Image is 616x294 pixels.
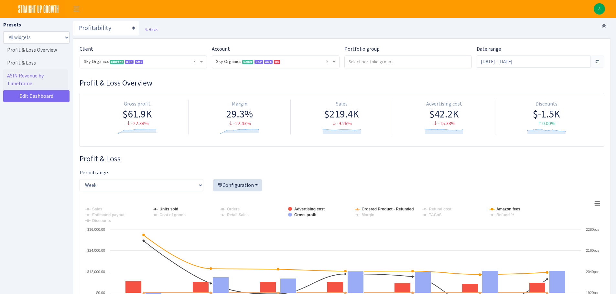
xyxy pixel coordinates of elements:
div: -9.26% [293,120,390,127]
text: $24,000.00 [87,248,105,252]
tspan: Retail Sales [227,213,249,217]
div: $219.4K [293,108,390,120]
tspan: Gross profit [294,213,317,217]
tspan: Margin [362,213,374,217]
tspan: Estimated payout [92,213,124,217]
span: Current [110,60,124,64]
label: Date range [477,45,501,53]
button: Toggle navigation [68,4,84,14]
tspan: Cost of goods [159,213,186,217]
span: Sky Organics <span class="badge badge-success">Seller</span><span class="badge badge-primary">DSP... [216,58,331,65]
text: $12,000.00 [87,270,105,274]
a: Profit & Loss [3,56,68,69]
button: Configuration [213,179,262,191]
span: DSP [125,60,134,64]
span: Sky Organics <span class="badge badge-success">Current</span><span class="badge badge-primary">DS... [84,58,199,65]
span: DSP [254,60,263,64]
tspan: Amazon fees [496,207,520,211]
tspan: Discounts [92,218,111,223]
span: Sky Organics <span class="badge badge-success">Seller</span><span class="badge badge-primary">DSP... [212,56,339,68]
span: Seller [242,60,253,64]
div: 29.3% [191,108,288,120]
div: $42.2K [396,108,492,120]
input: Select portfolio group... [345,56,471,67]
span: US [274,60,280,64]
a: ASIN Revenue by Timeframe [3,69,68,90]
span: Sky Organics <span class="badge badge-success">Current</span><span class="badge badge-primary">DS... [80,56,207,68]
div: Gross profit [89,100,186,108]
span: AMC [135,60,143,64]
tspan: Sales [92,207,103,211]
a: Back [144,26,157,32]
div: -15.38% [396,120,492,127]
text: 2280pcs [586,228,600,231]
span: AMC [264,60,273,64]
span: Remove all items [193,58,196,65]
label: Presets [3,21,21,29]
text: $36,000.00 [87,228,105,231]
span: Remove all items [326,58,328,65]
div: -22.38% [89,120,186,127]
label: Client [80,45,93,53]
h3: Widget #30 [80,78,604,88]
div: -22.43% [191,120,288,127]
div: 0.00% [498,120,595,127]
text: 2040pcs [586,270,600,274]
div: $-1.5K [498,108,595,120]
img: Angela Sun [594,3,605,15]
tspan: Refund % [496,213,514,217]
a: Edit Dashboard [3,90,70,102]
div: $61.9K [89,108,186,120]
tspan: Units sold [159,207,178,211]
div: Sales [293,100,390,108]
label: Account [212,45,230,53]
a: A [594,3,605,15]
a: Profit & Loss Overview [3,44,68,56]
tspan: Orders [227,207,240,211]
div: Margin [191,100,288,108]
text: 2160pcs [586,248,600,252]
div: Discounts [498,100,595,108]
tspan: Refund cost [429,207,451,211]
label: Period range: [80,169,109,177]
tspan: Advertising cost [294,207,325,211]
label: Portfolio group [344,45,380,53]
div: Advertising cost [396,100,492,108]
tspan: TACoS [429,213,442,217]
h3: Widget #28 [80,154,604,164]
tspan: Ordered Product - Refunded [362,207,414,211]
